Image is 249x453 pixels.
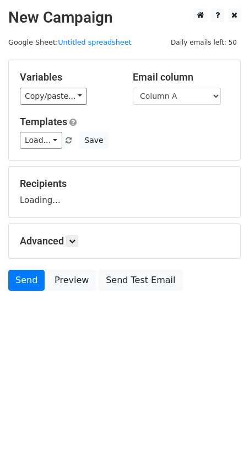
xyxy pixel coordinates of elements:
[8,38,132,46] small: Google Sheet:
[167,38,241,46] a: Daily emails left: 50
[20,132,62,149] a: Load...
[20,178,229,206] div: Loading...
[20,178,229,190] h5: Recipients
[79,132,108,149] button: Save
[20,235,229,247] h5: Advanced
[167,36,241,49] span: Daily emails left: 50
[47,270,96,291] a: Preview
[99,270,182,291] a: Send Test Email
[8,8,241,27] h2: New Campaign
[8,270,45,291] a: Send
[20,88,87,105] a: Copy/paste...
[58,38,131,46] a: Untitled spreadsheet
[133,71,229,83] h5: Email column
[20,71,116,83] h5: Variables
[20,116,67,127] a: Templates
